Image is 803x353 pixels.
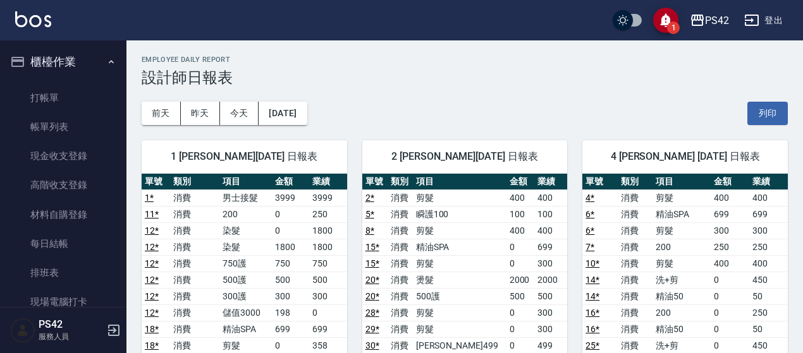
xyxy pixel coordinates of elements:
[749,288,788,304] td: 50
[170,189,219,206] td: 消費
[5,229,121,258] a: 每日結帳
[15,11,51,27] img: Logo
[506,174,534,190] th: 金額
[711,206,749,222] td: 699
[170,288,219,304] td: 消費
[272,288,309,304] td: 300
[388,206,413,222] td: 消費
[309,321,346,337] td: 699
[653,304,711,321] td: 200
[5,200,121,229] a: 材料自購登錄
[711,304,749,321] td: 0
[413,304,506,321] td: 剪髮
[219,255,272,272] td: 750護
[618,272,653,288] td: 消費
[506,255,534,272] td: 0
[142,56,788,64] h2: Employee Daily Report
[705,13,729,28] div: PS42
[272,239,309,255] td: 1800
[272,174,309,190] th: 金額
[618,255,653,272] td: 消費
[309,272,346,288] td: 500
[170,321,219,337] td: 消費
[388,288,413,304] td: 消費
[711,321,749,337] td: 0
[653,239,711,255] td: 200
[506,321,534,337] td: 0
[388,255,413,272] td: 消費
[413,239,506,255] td: 精油SPA
[653,206,711,222] td: 精油SPA
[667,21,680,34] span: 1
[142,174,170,190] th: 單號
[506,272,534,288] td: 2000
[272,255,309,272] td: 750
[653,321,711,337] td: 精油50
[749,174,788,190] th: 業績
[219,206,272,222] td: 200
[534,239,568,255] td: 699
[653,174,711,190] th: 項目
[362,174,388,190] th: 單號
[711,222,749,239] td: 300
[170,255,219,272] td: 消費
[413,272,506,288] td: 燙髮
[219,222,272,239] td: 染髮
[5,171,121,200] a: 高階收支登錄
[534,321,568,337] td: 300
[618,174,653,190] th: 類別
[653,255,711,272] td: 剪髮
[388,222,413,239] td: 消費
[388,239,413,255] td: 消費
[749,272,788,288] td: 450
[413,222,506,239] td: 剪髮
[739,9,788,32] button: 登出
[747,102,788,125] button: 列印
[413,255,506,272] td: 剪髮
[749,321,788,337] td: 50
[5,112,121,141] a: 帳單列表
[749,189,788,206] td: 400
[5,83,121,112] a: 打帳單
[219,288,272,304] td: 300護
[388,174,413,190] th: 類別
[711,189,749,206] td: 400
[272,304,309,321] td: 198
[534,189,568,206] td: 400
[506,239,534,255] td: 0
[749,239,788,255] td: 250
[157,150,332,163] span: 1 [PERSON_NAME][DATE] 日報表
[39,331,103,342] p: 服務人員
[618,222,653,239] td: 消費
[618,304,653,321] td: 消費
[653,8,678,33] button: save
[749,304,788,321] td: 250
[711,174,749,190] th: 金額
[388,272,413,288] td: 消費
[309,222,346,239] td: 1800
[170,206,219,222] td: 消費
[5,287,121,316] a: 現場電腦打卡
[413,206,506,222] td: 瞬護100
[653,288,711,304] td: 精油50
[653,272,711,288] td: 洗+剪
[413,321,506,337] td: 剪髮
[598,150,773,163] span: 4 [PERSON_NAME] [DATE] 日報表
[5,258,121,287] a: 排班表
[170,239,219,255] td: 消費
[219,272,272,288] td: 500護
[219,239,272,255] td: 染髮
[534,304,568,321] td: 300
[582,174,617,190] th: 單號
[309,189,346,206] td: 3999
[309,304,346,321] td: 0
[388,304,413,321] td: 消費
[534,255,568,272] td: 300
[272,272,309,288] td: 500
[170,222,219,239] td: 消費
[219,174,272,190] th: 項目
[506,189,534,206] td: 400
[711,255,749,272] td: 400
[170,174,219,190] th: 類別
[388,321,413,337] td: 消費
